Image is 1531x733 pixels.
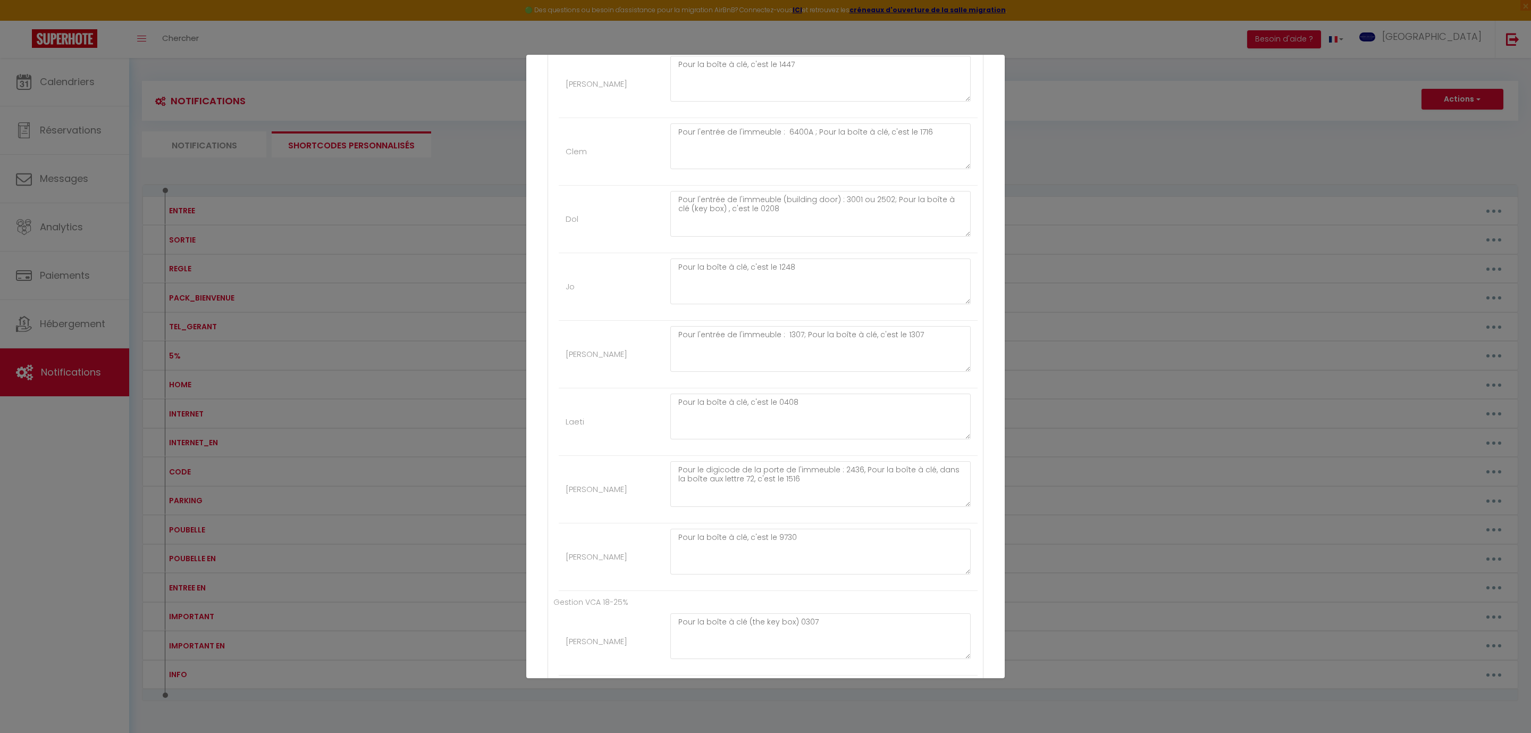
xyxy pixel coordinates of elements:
label: [PERSON_NAME] [566,635,627,648]
label: Dol [566,213,578,226]
label: Jo [566,280,575,293]
label: Gestion VCA 18-25% [553,596,628,608]
label: [PERSON_NAME] [566,551,627,563]
label: [PERSON_NAME] [566,483,627,496]
label: Clem [566,145,587,158]
label: [PERSON_NAME] [566,78,627,90]
label: Laeti [566,415,584,428]
button: Ouvrir le widget de chat LiveChat [9,4,40,36]
label: [PERSON_NAME] [566,348,627,361]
